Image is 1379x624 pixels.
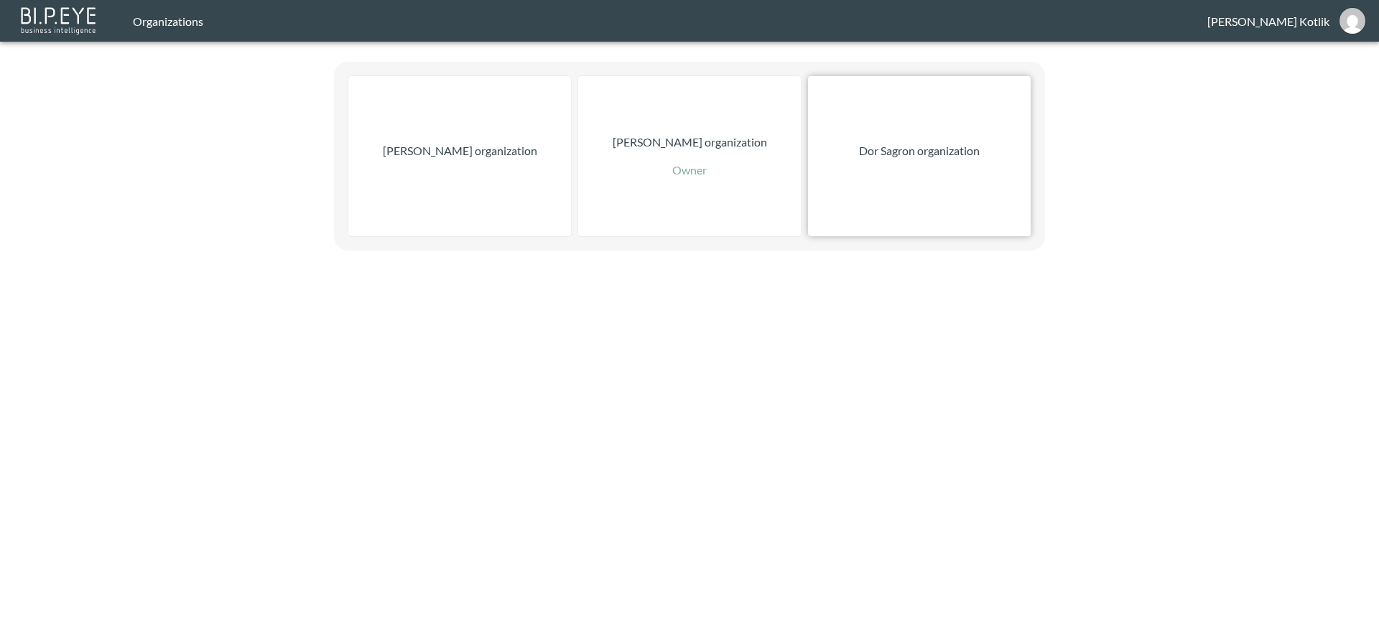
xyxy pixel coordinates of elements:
div: [PERSON_NAME] Kotlik [1207,14,1329,28]
button: dinak@ibi.co.il [1329,4,1375,38]
p: Owner [672,162,707,179]
p: Dor Sagron organization [859,142,980,159]
p: [PERSON_NAME] organization [383,142,537,159]
img: 531933d148c321bd54990e2d729438bd [1339,8,1365,34]
div: Organizations [133,14,1207,28]
p: [PERSON_NAME] organization [613,134,767,151]
img: bipeye-logo [18,4,101,36]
